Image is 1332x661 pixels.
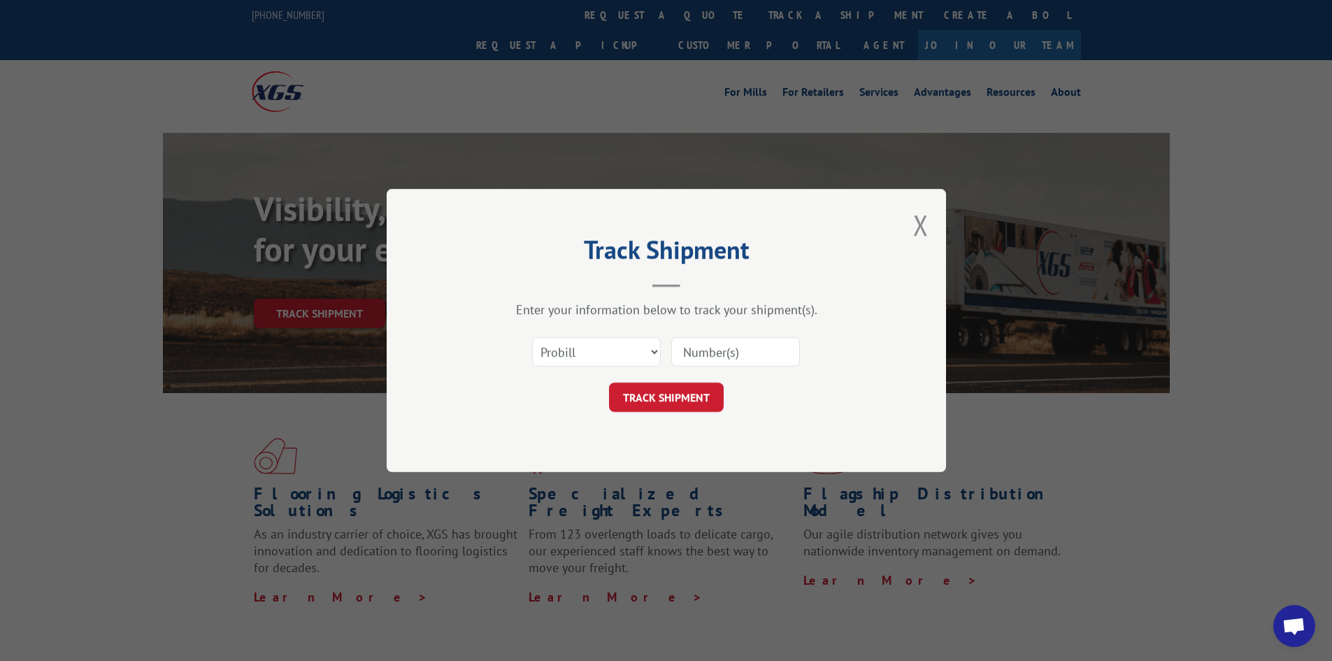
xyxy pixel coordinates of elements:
button: Close modal [913,206,929,243]
div: Enter your information below to track your shipment(s). [457,301,876,318]
input: Number(s) [671,337,800,367]
h2: Track Shipment [457,240,876,266]
div: Open chat [1273,605,1315,647]
button: TRACK SHIPMENT [609,383,724,412]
